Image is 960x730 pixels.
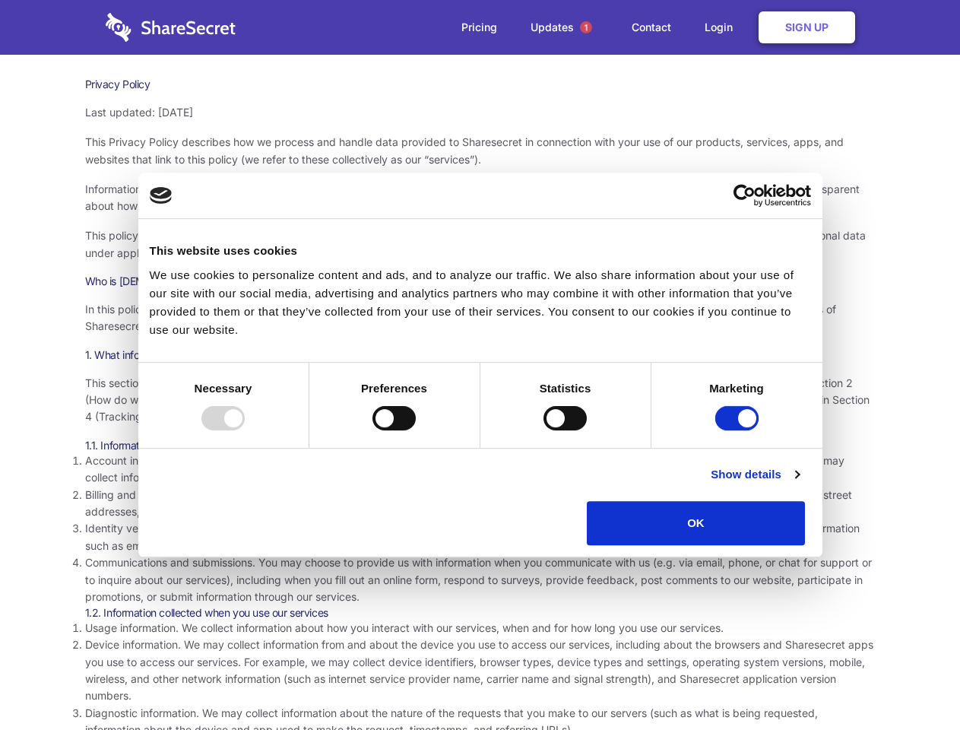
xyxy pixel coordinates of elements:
a: Sign Up [759,11,855,43]
span: Information security and privacy are at the heart of what Sharesecret values and promotes as a co... [85,182,860,212]
span: This policy uses the term “personal data” to refer to information that is related to an identifie... [85,229,866,259]
img: logo-wordmark-white-trans-d4663122ce5f474addd5e946df7df03e33cb6a1c49d2221995e7729f52c070b2.svg [106,13,236,42]
span: In this policy, “Sharesecret,” “we,” “us,” and “our” refer to Sharesecret Inc., a U.S. company. S... [85,303,836,332]
span: This Privacy Policy describes how we process and handle data provided to Sharesecret in connectio... [85,135,844,165]
a: Login [689,4,756,51]
span: Billing and payment information. In order to purchase a service, you may need to provide us with ... [85,488,852,518]
a: Contact [616,4,686,51]
span: Account information. Our services generally require you to create an account before you can acces... [85,454,844,484]
div: We use cookies to personalize content and ads, and to analyze our traffic. We also share informat... [150,266,811,339]
span: 1.1. Information you provide to us [85,439,238,452]
button: OK [587,501,805,545]
a: Pricing [446,4,512,51]
strong: Necessary [195,382,252,395]
a: Usercentrics Cookiebot - opens in a new window [678,184,811,207]
span: Usage information. We collect information about how you interact with our services, when and for ... [85,621,724,634]
strong: Marketing [709,382,764,395]
span: Device information. We may collect information from and about the device you use to access our se... [85,638,873,702]
iframe: Drift Widget Chat Controller [884,654,942,712]
div: This website uses cookies [150,242,811,260]
span: Who is [DEMOGRAPHIC_DATA]? [85,275,237,287]
strong: Statistics [540,382,591,395]
p: Last updated: [DATE] [85,104,876,121]
h1: Privacy Policy [85,78,876,91]
span: Communications and submissions. You may choose to provide us with information when you communicat... [85,556,872,603]
span: 1.2. Information collected when you use our services [85,606,328,619]
span: This section describes the various types of information we collect from and about you. To underst... [85,376,870,424]
a: Show details [711,465,799,484]
img: logo [150,187,173,204]
strong: Preferences [361,382,427,395]
span: 1 [580,21,592,33]
span: 1. What information do we collect about you? [85,348,295,361]
span: Identity verification information. Some services require you to verify your identity as part of c... [85,522,860,551]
